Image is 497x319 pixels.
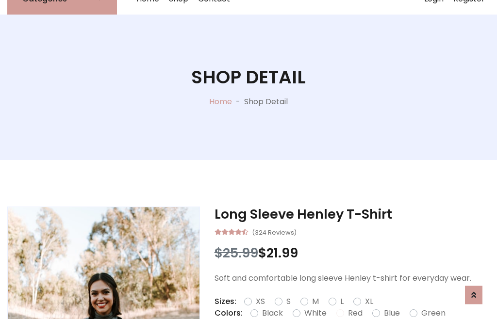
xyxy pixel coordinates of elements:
[348,307,363,319] label: Red
[256,296,265,307] label: XS
[215,245,490,261] h3: $
[304,307,327,319] label: White
[286,296,291,307] label: S
[215,296,236,307] p: Sizes:
[266,244,298,262] span: 21.99
[262,307,283,319] label: Black
[340,296,344,307] label: L
[384,307,400,319] label: Blue
[215,207,490,222] h3: Long Sleeve Henley T-Shirt
[312,296,319,307] label: M
[244,96,288,108] p: Shop Detail
[421,307,446,319] label: Green
[215,272,490,284] p: Soft and comfortable long sleeve Henley t-shirt for everyday wear.
[365,296,373,307] label: XL
[191,66,306,88] h1: Shop Detail
[215,307,243,319] p: Colors:
[252,226,297,238] small: (324 Reviews)
[209,96,232,107] a: Home
[215,244,258,262] span: $25.99
[232,96,244,108] p: -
